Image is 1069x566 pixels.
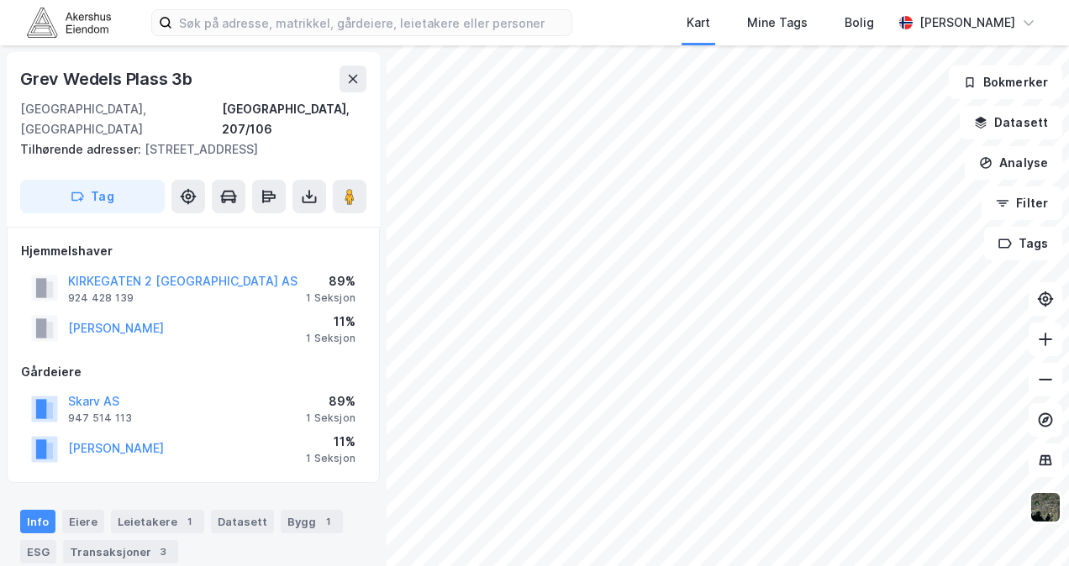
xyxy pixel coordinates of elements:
div: Bolig [845,13,874,33]
div: Grev Wedels Plass 3b [20,66,196,92]
div: Datasett [211,510,274,533]
div: Bygg [281,510,343,533]
img: akershus-eiendom-logo.9091f326c980b4bce74ccdd9f866810c.svg [27,8,111,37]
div: [GEOGRAPHIC_DATA], [GEOGRAPHIC_DATA] [20,99,222,139]
button: Analyse [965,146,1062,180]
div: Gårdeiere [21,362,366,382]
button: Filter [982,186,1062,220]
input: Søk på adresse, matrikkel, gårdeiere, leietakere eller personer [172,10,571,35]
div: 924 428 139 [68,291,134,305]
div: 1 Seksjon [306,411,355,425]
div: 947 514 113 [68,411,132,425]
div: 1 Seksjon [306,291,355,305]
div: [GEOGRAPHIC_DATA], 207/106 [222,99,366,139]
iframe: Chat Widget [985,485,1069,566]
div: 89% [306,391,355,411]
span: Tilhørende adresser: [20,142,145,156]
button: Tag [20,180,165,213]
button: Datasett [960,106,1062,139]
div: 11% [306,312,355,332]
div: Transaksjoner [63,540,178,563]
div: [STREET_ADDRESS] [20,139,353,160]
div: Leietakere [111,510,204,533]
div: Hjemmelshaver [21,241,366,261]
div: ESG [20,540,56,563]
div: Kart [687,13,710,33]
div: Kontrollprogram for chat [985,485,1069,566]
div: 1 [181,513,197,530]
div: 1 Seksjon [306,452,355,465]
div: Eiere [62,510,104,533]
div: Mine Tags [747,13,808,33]
div: 11% [306,432,355,452]
div: 1 Seksjon [306,332,355,345]
button: Bokmerker [949,66,1062,99]
div: 3 [155,543,171,560]
div: 89% [306,271,355,291]
button: Tags [984,227,1062,260]
div: 1 [319,513,336,530]
div: Info [20,510,55,533]
div: [PERSON_NAME] [919,13,1015,33]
